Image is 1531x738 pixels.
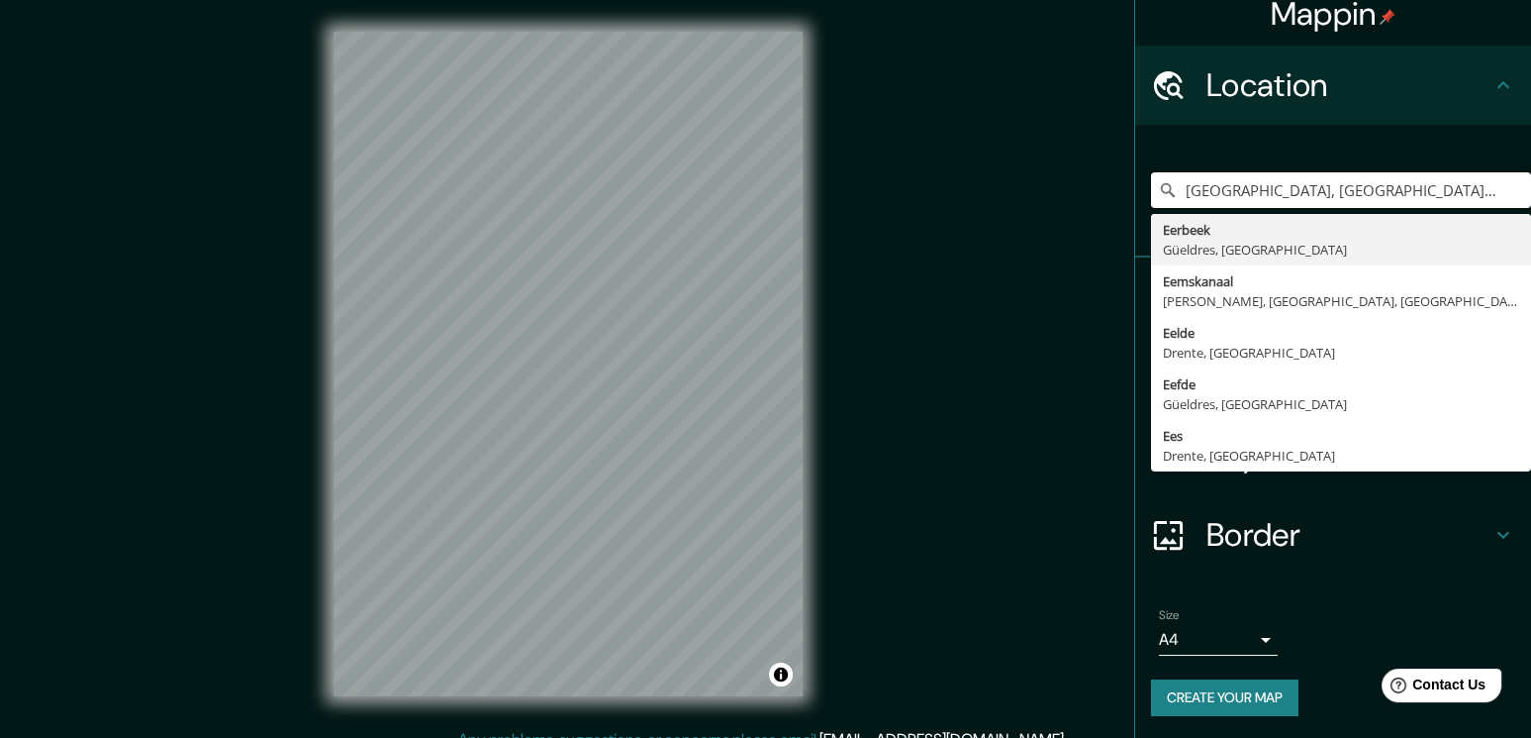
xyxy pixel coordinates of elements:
div: Eemskanaal [1163,271,1519,291]
label: Size [1159,607,1180,624]
div: Pins [1135,258,1531,337]
div: [PERSON_NAME], [GEOGRAPHIC_DATA], [GEOGRAPHIC_DATA] [1163,291,1519,311]
input: Pick your city or area [1151,172,1531,208]
h4: Location [1206,65,1491,105]
div: Eelde [1163,323,1519,343]
div: Güeldres, [GEOGRAPHIC_DATA] [1163,394,1519,414]
img: pin-icon.png [1380,9,1395,25]
div: Location [1135,46,1531,125]
div: Eerbeek [1163,220,1519,240]
h4: Border [1206,515,1491,555]
canvas: Map [334,32,803,696]
div: Style [1135,337,1531,416]
div: Border [1135,495,1531,575]
div: Drente, [GEOGRAPHIC_DATA] [1163,343,1519,363]
button: Create your map [1151,680,1298,716]
div: Eefde [1163,374,1519,394]
iframe: Help widget launcher [1355,661,1509,716]
h4: Layout [1206,436,1491,475]
div: Güeldres, [GEOGRAPHIC_DATA] [1163,240,1519,260]
div: Ees [1163,426,1519,446]
div: A4 [1159,624,1278,656]
div: Layout [1135,416,1531,495]
div: Drente, [GEOGRAPHIC_DATA] [1163,446,1519,466]
button: Toggle attribution [769,663,793,686]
